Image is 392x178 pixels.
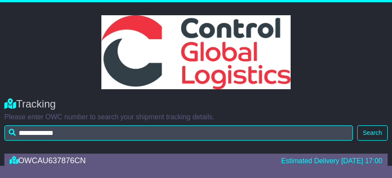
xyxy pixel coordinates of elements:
p: Please enter OWC number to search your shipment tracking details. [4,113,388,121]
div: Estimated Delivery [DATE] 17:00 [281,157,382,165]
div: OWCAU637876CN [5,156,277,165]
div: Tracking [4,98,388,111]
button: Search [357,125,388,141]
img: GetCustomerLogo [101,15,291,89]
